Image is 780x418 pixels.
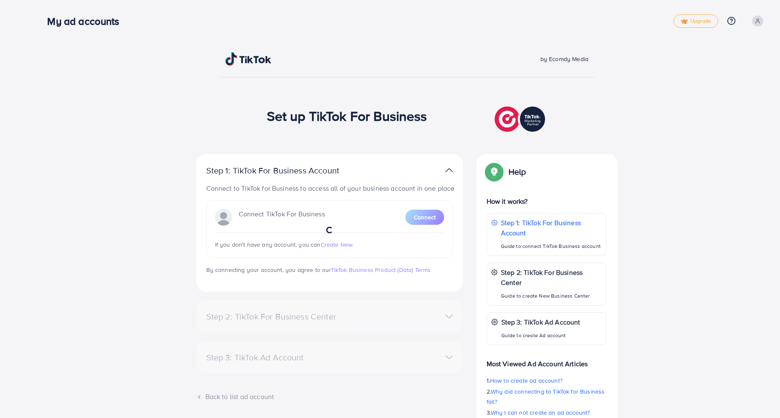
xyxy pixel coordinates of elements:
span: Upgrade [681,18,711,24]
img: TikTok [225,52,272,66]
p: 1. [487,375,606,386]
h1: Set up TikTok For Business [267,108,427,124]
p: 2. [487,386,606,407]
p: Guide to connect TikTok Business account [501,241,602,251]
p: Help [508,167,526,177]
img: tick [681,19,688,24]
p: Guide to create New Business Center [501,291,602,301]
p: Guide to create Ad account [501,330,580,341]
p: How it works? [487,196,606,206]
span: Why I can not create an ad account? [491,408,590,417]
p: Step 1: TikTok For Business Account [501,218,602,238]
span: How to create ad account? [490,376,562,385]
p: Step 1: TikTok For Business Account [206,165,366,176]
img: TikTok partner [495,104,547,134]
p: Most Viewed Ad Account Articles [487,352,606,369]
span: Why did connecting to TikTok for Business fail? [487,387,605,406]
img: Popup guide [487,164,502,179]
h3: My ad accounts [47,15,126,27]
p: Step 2: TikTok For Business Center [501,267,602,288]
p: 3. [487,407,606,418]
span: by Ecomdy Media [540,55,588,63]
img: TikTok partner [445,164,453,176]
a: tickUpgrade [674,14,718,28]
p: Step 3: TikTok Ad Account [501,317,580,327]
div: Back to list ad account [196,392,463,402]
